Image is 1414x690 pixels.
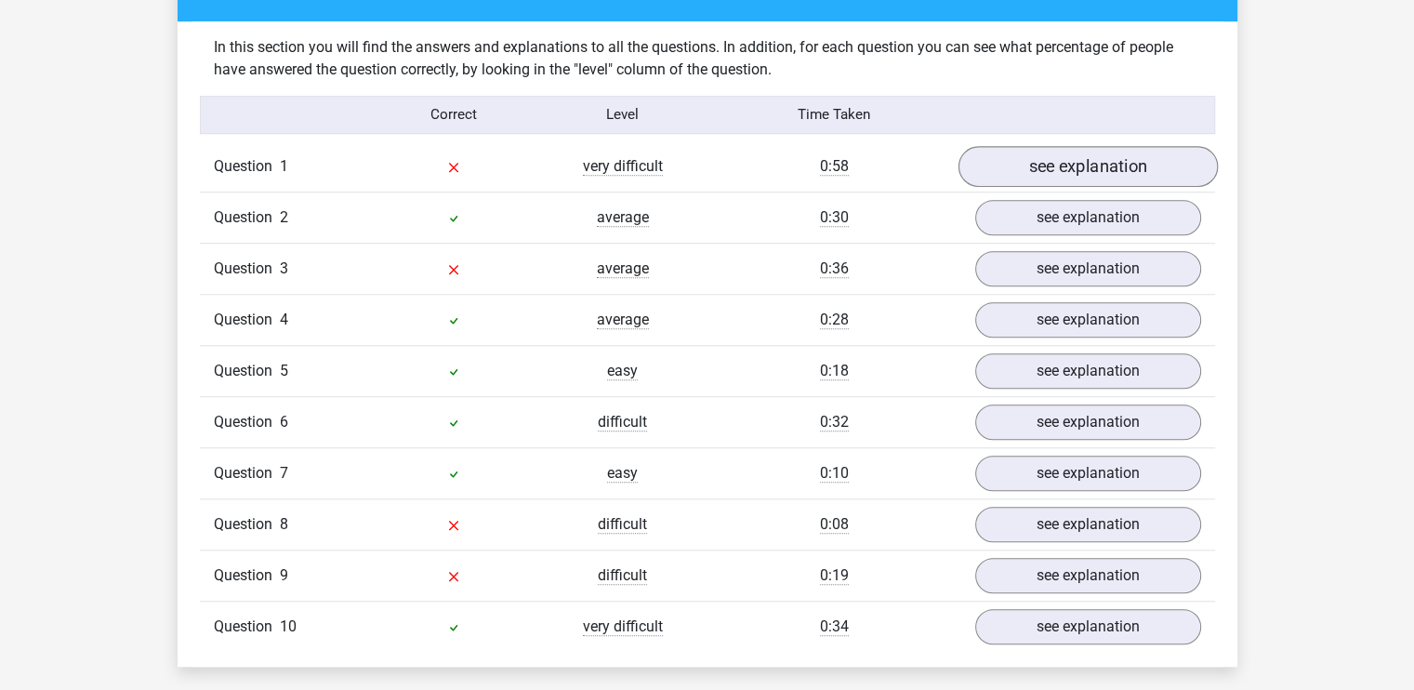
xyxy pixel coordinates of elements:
[975,353,1201,389] a: see explanation
[975,558,1201,593] a: see explanation
[214,411,280,433] span: Question
[280,362,288,379] span: 5
[975,507,1201,542] a: see explanation
[369,104,538,126] div: Correct
[820,464,849,483] span: 0:10
[820,259,849,278] span: 0:36
[598,515,647,534] span: difficult
[975,302,1201,338] a: see explanation
[820,208,849,227] span: 0:30
[583,157,663,176] span: very difficult
[975,456,1201,491] a: see explanation
[820,413,849,431] span: 0:32
[607,362,638,380] span: easy
[214,462,280,484] span: Question
[214,616,280,638] span: Question
[280,413,288,431] span: 6
[280,311,288,328] span: 4
[214,309,280,331] span: Question
[280,566,288,584] span: 9
[280,464,288,482] span: 7
[975,405,1201,440] a: see explanation
[820,617,849,636] span: 0:34
[214,206,280,229] span: Question
[214,564,280,587] span: Question
[975,200,1201,235] a: see explanation
[200,36,1215,81] div: In this section you will find the answers and explanations to all the questions. In addition, for...
[214,155,280,178] span: Question
[598,413,647,431] span: difficult
[958,146,1217,187] a: see explanation
[975,251,1201,286] a: see explanation
[214,360,280,382] span: Question
[597,311,649,329] span: average
[538,104,707,126] div: Level
[280,208,288,226] span: 2
[707,104,960,126] div: Time Taken
[820,362,849,380] span: 0:18
[820,311,849,329] span: 0:28
[598,566,647,585] span: difficult
[597,259,649,278] span: average
[280,617,297,635] span: 10
[214,258,280,280] span: Question
[280,515,288,533] span: 8
[820,157,849,176] span: 0:58
[280,157,288,175] span: 1
[820,515,849,534] span: 0:08
[607,464,638,483] span: easy
[583,617,663,636] span: very difficult
[280,259,288,277] span: 3
[975,609,1201,644] a: see explanation
[820,566,849,585] span: 0:19
[597,208,649,227] span: average
[214,513,280,536] span: Question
